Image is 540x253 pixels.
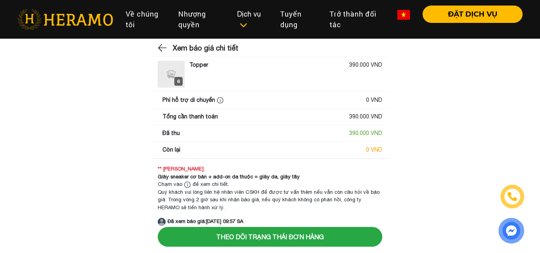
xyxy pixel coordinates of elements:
[423,6,523,23] button: ĐẶT DỊCH VỤ
[168,218,243,224] strong: Đã xem báo giá: [DATE] 09:57 SA
[500,185,524,208] a: phone-icon
[237,9,268,30] div: Dịch vụ
[174,77,183,86] div: 6
[158,166,205,172] strong: ** [PERSON_NAME]:
[506,190,518,203] img: phone-icon
[366,96,382,104] div: 0 VND
[158,42,168,54] img: back
[119,6,172,33] a: Về chúng tôi
[239,21,247,29] img: subToggleIcon
[172,6,231,33] a: Nhượng quyền
[217,97,223,103] img: info
[162,146,180,154] div: Còn lại
[349,129,382,137] div: 390.000 VND
[158,188,382,212] div: Quý khách vui lòng liên hệ nhân viên CSKH để được tư vấn thêm nếu vẫn còn câu hỏi về báo giá. Tro...
[173,38,238,58] h3: Xem báo giá chi tiết
[274,6,323,33] a: Tuyển dụng
[162,96,225,104] div: Phí hỗ trợ di chuyển
[162,129,180,137] div: Đã thu
[349,61,382,69] div: 390.000 VND
[323,6,391,33] a: Trở thành đối tác
[189,61,208,69] div: Topper
[158,174,300,180] strong: Giày sneaker cơ bản + add-on da thuộc = giày da, giày tây
[158,227,382,247] button: Theo dõi trạng thái đơn hàng
[416,11,523,18] a: ĐẶT DỊCH VỤ
[349,112,382,121] div: 390.000 VND
[162,112,218,121] div: Tổng cần thanh toán
[17,9,113,30] img: heramo-logo.png
[158,180,382,188] div: Chạm vào để xem chi tiết.
[366,146,382,154] div: 0 VND
[397,10,410,20] img: vn-flag.png
[158,218,166,226] img: account
[184,182,191,188] img: info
